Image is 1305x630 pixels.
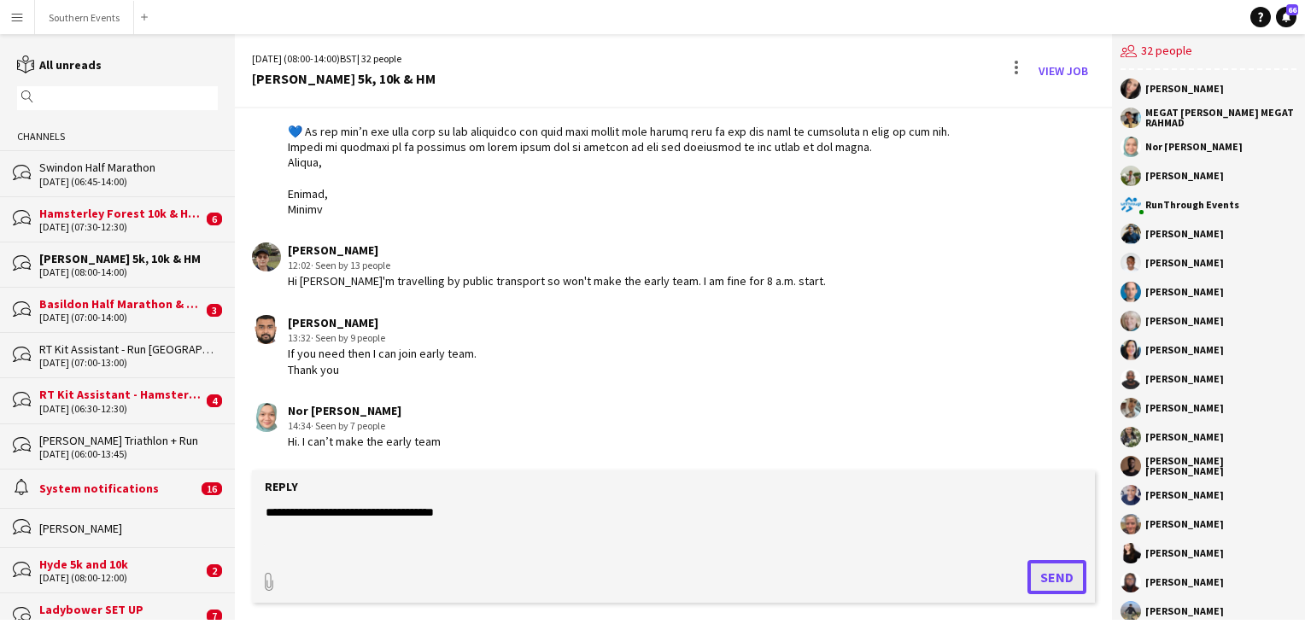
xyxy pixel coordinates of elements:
[252,51,436,67] div: [DATE] (08:00-14:00) | 32 people
[39,176,218,188] div: [DATE] (06:45-14:00)
[39,572,202,584] div: [DATE] (08:00-12:00)
[39,387,202,402] div: RT Kit Assistant - Hamsterley Forest 10k & Half Marathon
[17,57,102,73] a: All unreads
[1145,490,1224,500] div: [PERSON_NAME]
[288,418,441,434] div: 14:34
[288,258,826,273] div: 12:02
[265,479,298,494] label: Reply
[207,610,222,622] span: 7
[39,403,202,415] div: [DATE] (06:30-12:30)
[340,52,357,65] span: BST
[288,330,477,346] div: 13:32
[288,403,441,418] div: Nor [PERSON_NAME]
[1145,577,1224,587] div: [PERSON_NAME]
[39,557,202,572] div: Hyde 5k and 10k
[1145,606,1224,616] div: [PERSON_NAME]
[39,341,218,357] div: RT Kit Assistant - Run [GEOGRAPHIC_DATA]
[1145,456,1296,476] div: [PERSON_NAME] [PERSON_NAME]
[1145,432,1224,442] div: [PERSON_NAME]
[207,394,222,407] span: 4
[288,273,826,289] div: Hi [PERSON_NAME]'m travelling by public transport so won't make the early team. I am fine for 8 a...
[1032,57,1095,85] a: View Job
[1286,4,1298,15] span: 66
[1145,142,1243,152] div: Nor [PERSON_NAME]
[252,71,436,86] div: [PERSON_NAME] 5k, 10k & HM
[207,564,222,577] span: 2
[39,481,197,496] div: System notifications
[1145,519,1224,529] div: [PERSON_NAME]
[1145,108,1296,128] div: MEGAT [PERSON_NAME] MEGAT RAHMAD
[39,357,218,369] div: [DATE] (07:00-13:00)
[1145,258,1224,268] div: [PERSON_NAME]
[1145,200,1239,210] div: RunThrough Events
[1145,171,1224,181] div: [PERSON_NAME]
[288,315,477,330] div: [PERSON_NAME]
[1145,316,1224,326] div: [PERSON_NAME]
[202,482,222,495] span: 16
[39,521,218,536] div: [PERSON_NAME]
[1145,229,1224,239] div: [PERSON_NAME]
[39,266,218,278] div: [DATE] (08:00-14:00)
[207,213,222,225] span: 6
[39,296,202,312] div: Basildon Half Marathon & Juniors
[39,221,202,233] div: [DATE] (07:30-12:30)
[1145,84,1224,94] div: [PERSON_NAME]
[39,251,218,266] div: [PERSON_NAME] 5k, 10k & HM
[39,602,202,617] div: Ladybower SET UP
[311,259,390,271] span: · Seen by 13 people
[1145,548,1224,558] div: [PERSON_NAME]
[1121,34,1296,70] div: 32 people
[288,346,477,376] div: If you need then I can join early team. Thank you
[35,1,134,34] button: Southern Events
[288,242,826,258] div: [PERSON_NAME]
[311,419,385,432] span: · Seen by 7 people
[1145,287,1224,297] div: [PERSON_NAME]
[39,618,202,630] div: [DATE] (12:00-18:00)
[39,433,218,448] div: [PERSON_NAME] Triathlon + Run
[1145,374,1224,384] div: [PERSON_NAME]
[39,312,202,324] div: [DATE] (07:00-14:00)
[288,434,441,449] div: Hi. I can’t make the early team
[1027,560,1086,594] button: Send
[1145,345,1224,355] div: [PERSON_NAME]
[311,331,385,344] span: · Seen by 9 people
[39,206,202,221] div: Hamsterley Forest 10k & Half Marathon
[1276,7,1296,27] a: 66
[39,160,218,175] div: Swindon Half Marathon
[207,304,222,317] span: 3
[39,448,218,460] div: [DATE] (06:00-13:45)
[1145,403,1224,413] div: [PERSON_NAME]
